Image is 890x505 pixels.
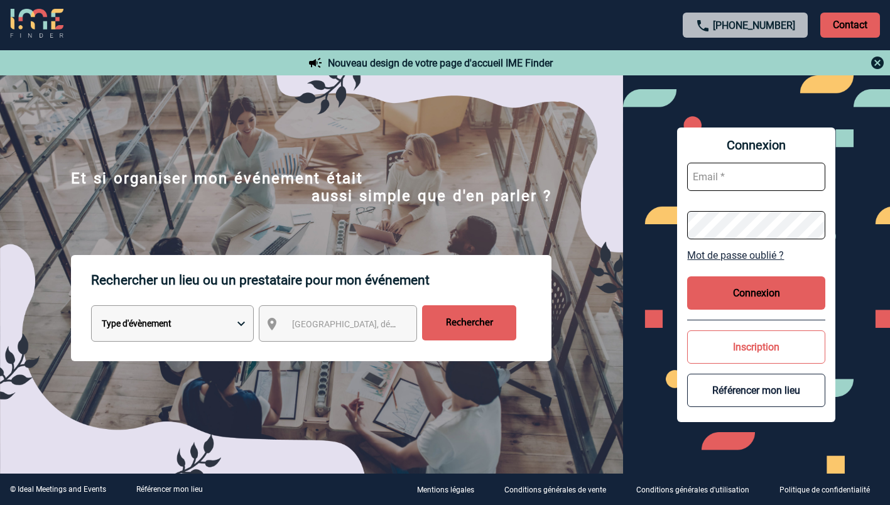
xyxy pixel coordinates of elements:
p: Contact [820,13,880,38]
a: Conditions générales d'utilisation [626,484,769,496]
button: Inscription [687,330,825,364]
span: [GEOGRAPHIC_DATA], département, région... [292,319,467,329]
img: call-24-px.png [695,18,710,33]
p: Conditions générales d'utilisation [636,486,749,495]
a: Mentions légales [407,484,494,496]
button: Référencer mon lieu [687,374,825,407]
button: Connexion [687,276,825,310]
span: Connexion [687,138,825,153]
input: Email * [687,163,825,191]
a: [PHONE_NUMBER] [713,19,795,31]
a: Politique de confidentialité [769,484,890,496]
input: Rechercher [422,305,516,340]
p: Mentions légales [417,486,474,495]
div: © Ideal Meetings and Events [10,485,106,494]
a: Mot de passe oublié ? [687,249,825,261]
p: Politique de confidentialité [779,486,870,495]
p: Conditions générales de vente [504,486,606,495]
p: Rechercher un lieu ou un prestataire pour mon événement [91,255,551,305]
a: Référencer mon lieu [136,485,203,494]
a: Conditions générales de vente [494,484,626,496]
